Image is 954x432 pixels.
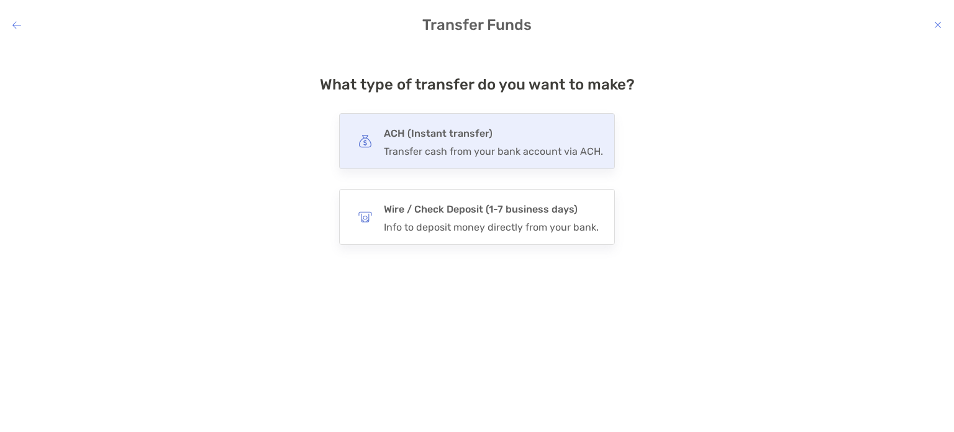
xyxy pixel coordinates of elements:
img: button icon [358,134,372,148]
h4: Wire / Check Deposit (1-7 business days) [384,201,599,218]
div: Transfer cash from your bank account via ACH. [384,145,603,157]
h4: What type of transfer do you want to make? [320,76,635,93]
img: button icon [358,210,372,224]
h4: ACH (Instant transfer) [384,125,603,142]
div: Info to deposit money directly from your bank. [384,221,599,233]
